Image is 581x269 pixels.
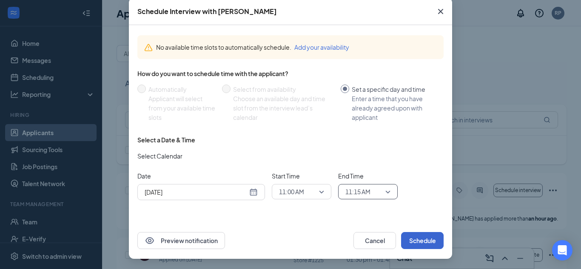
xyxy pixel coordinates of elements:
[148,85,215,94] div: Automatically
[137,136,195,144] div: Select a Date & Time
[345,185,370,198] span: 11:15 AM
[352,85,437,94] div: Set a specific day and time
[144,43,153,52] svg: Warning
[338,171,398,181] span: End Time
[233,85,334,94] div: Select from availability
[137,69,444,78] div: How do you want to schedule time with the applicant?
[156,42,437,52] div: No available time slots to automatically schedule.
[352,94,437,122] div: Enter a time that you have already agreed upon with applicant
[233,94,334,122] div: Choose an available day and time slot from the interview lead’s calendar
[279,185,304,198] span: 11:00 AM
[272,171,331,181] span: Start Time
[148,94,215,122] div: Applicant will select from your available time slots
[137,7,277,16] div: Schedule Interview with [PERSON_NAME]
[353,232,396,249] button: Cancel
[137,151,182,161] span: Select Calendar
[436,6,446,17] svg: Cross
[401,232,444,249] button: Schedule
[145,187,248,197] input: Sep 18, 2025
[145,235,155,246] svg: Eye
[137,171,265,181] span: Date
[552,240,572,261] div: Open Intercom Messenger
[137,232,225,249] button: EyePreview notification
[294,42,349,52] button: Add your availability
